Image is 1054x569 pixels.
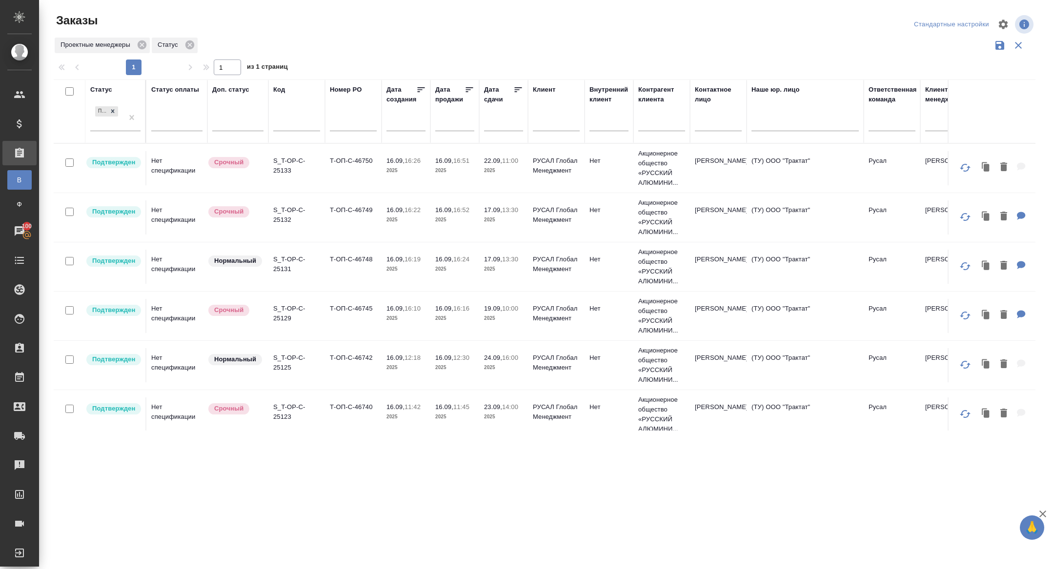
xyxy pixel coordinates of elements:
button: Клонировать [977,256,995,276]
td: Т-ОП-С-46748 [325,250,382,284]
div: Номер PO [330,85,362,95]
p: 16.09, [435,255,453,263]
p: 16.09, [435,403,453,411]
button: Обновить [953,156,977,179]
span: Заказы [54,13,98,28]
td: Русал [864,200,920,235]
p: 16.09, [386,255,405,263]
p: 16:10 [405,305,421,312]
div: Контрагент клиента [638,85,685,104]
button: Клонировать [977,305,995,325]
p: 12:30 [453,354,469,361]
p: 2025 [435,363,474,373]
p: 13:30 [502,255,518,263]
p: Нет [589,304,628,314]
p: Акционерное общество «РУССКИЙ АЛЮМИНИ... [638,149,685,188]
div: Выставляется автоматически, если на указанный объем услуг необходимо больше времени в стандартном... [207,304,263,317]
div: Выставляет КМ после уточнения всех необходимых деталей и получения согласия клиента на запуск. С ... [85,353,141,366]
p: 11:42 [405,403,421,411]
p: Срочный [214,207,243,216]
div: Подтвержден [94,105,119,118]
p: 2025 [484,166,523,176]
p: 16.09, [386,354,405,361]
p: 2025 [386,264,426,274]
p: Нет [589,205,628,215]
p: РУСАЛ Глобал Менеджмент [533,304,580,323]
p: 16:51 [453,157,469,164]
span: 100 [16,221,38,231]
p: 2025 [435,215,474,225]
td: [PERSON_NAME] [690,397,747,432]
p: S_T-OP-C-25131 [273,255,320,274]
p: Нет [589,402,628,412]
p: 2025 [484,264,523,274]
td: Русал [864,151,920,185]
div: Проектные менеджеры [55,38,150,53]
span: В [12,175,27,185]
p: 10:00 [502,305,518,312]
p: 2025 [484,215,523,225]
p: Проектные менеджеры [61,40,134,50]
p: 17.09, [484,255,502,263]
button: Клонировать [977,404,995,424]
p: Нет [589,255,628,264]
p: Подтвержден [92,305,135,315]
td: Т-ОП-С-46740 [325,397,382,432]
p: Акционерное общество «РУССКИЙ АЛЮМИНИ... [638,296,685,335]
td: [PERSON_NAME] [920,250,977,284]
td: [PERSON_NAME] [920,348,977,382]
td: Русал [864,348,920,382]
div: Внутренний клиент [589,85,628,104]
td: Русал [864,299,920,333]
p: Срочный [214,305,243,315]
p: 16.09, [435,157,453,164]
td: (ТУ) ООО "Трактат" [747,299,864,333]
p: 22.09, [484,157,502,164]
div: split button [912,17,992,32]
div: Выставляет КМ после уточнения всех необходимых деталей и получения согласия клиента на запуск. С ... [85,402,141,415]
p: 13:30 [502,206,518,214]
p: 16:22 [405,206,421,214]
p: 24.09, [484,354,502,361]
td: Т-ОП-С-46749 [325,200,382,235]
div: Статус [90,85,112,95]
p: 2025 [386,363,426,373]
p: Подтвержден [92,256,135,266]
p: 16:19 [405,255,421,263]
div: Контактное лицо [695,85,742,104]
div: Статус по умолчанию для стандартных заказов [207,353,263,366]
button: Клонировать [977,354,995,374]
td: (ТУ) ООО "Трактат" [747,397,864,432]
button: Обновить [953,255,977,278]
p: 16.09, [435,354,453,361]
div: Клиентские менеджеры [925,85,972,104]
button: Обновить [953,353,977,376]
a: Ф [7,195,32,214]
p: 16.09, [386,305,405,312]
p: 16.09, [435,305,453,312]
td: (ТУ) ООО "Трактат" [747,151,864,185]
p: 2025 [435,264,474,274]
button: Клонировать [977,157,995,177]
p: Нет [589,156,628,166]
td: Русал [864,250,920,284]
button: Удалить [995,256,1012,276]
p: 16.09, [386,403,405,411]
p: Нормальный [214,354,256,364]
td: Т-ОП-С-46745 [325,299,382,333]
p: 2025 [435,314,474,323]
p: Подтвержден [92,404,135,413]
td: Нет спецификации [146,348,207,382]
p: 23.09, [484,403,502,411]
p: 12:18 [405,354,421,361]
td: Нет спецификации [146,397,207,432]
p: S_T-OP-C-25133 [273,156,320,176]
p: S_T-OP-C-25123 [273,402,320,422]
p: 16.09, [435,206,453,214]
button: Удалить [995,404,1012,424]
td: [PERSON_NAME] [920,299,977,333]
div: Ответственная команда [869,85,917,104]
p: 2025 [386,412,426,422]
div: Код [273,85,285,95]
div: Клиент [533,85,555,95]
